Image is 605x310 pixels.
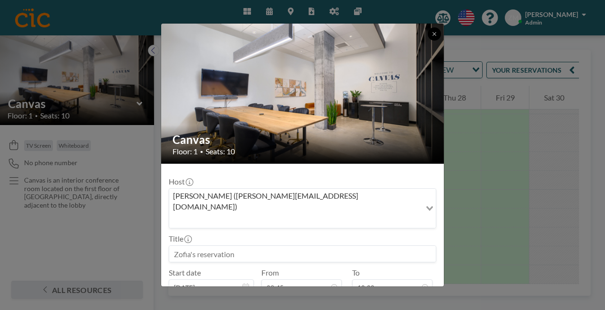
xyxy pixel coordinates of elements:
[170,214,420,226] input: Search for option
[169,246,436,262] input: Zofia's reservation
[169,268,201,277] label: Start date
[173,147,198,156] span: Floor: 1
[169,177,192,186] label: Host
[352,268,360,277] label: To
[171,191,419,212] span: [PERSON_NAME] ([PERSON_NAME][EMAIL_ADDRESS][DOMAIN_NAME])
[200,148,203,155] span: •
[261,268,279,277] label: From
[169,189,436,228] div: Search for option
[206,147,235,156] span: Seats: 10
[169,234,191,243] label: Title
[173,133,433,147] h2: Canvas
[346,271,348,292] span: -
